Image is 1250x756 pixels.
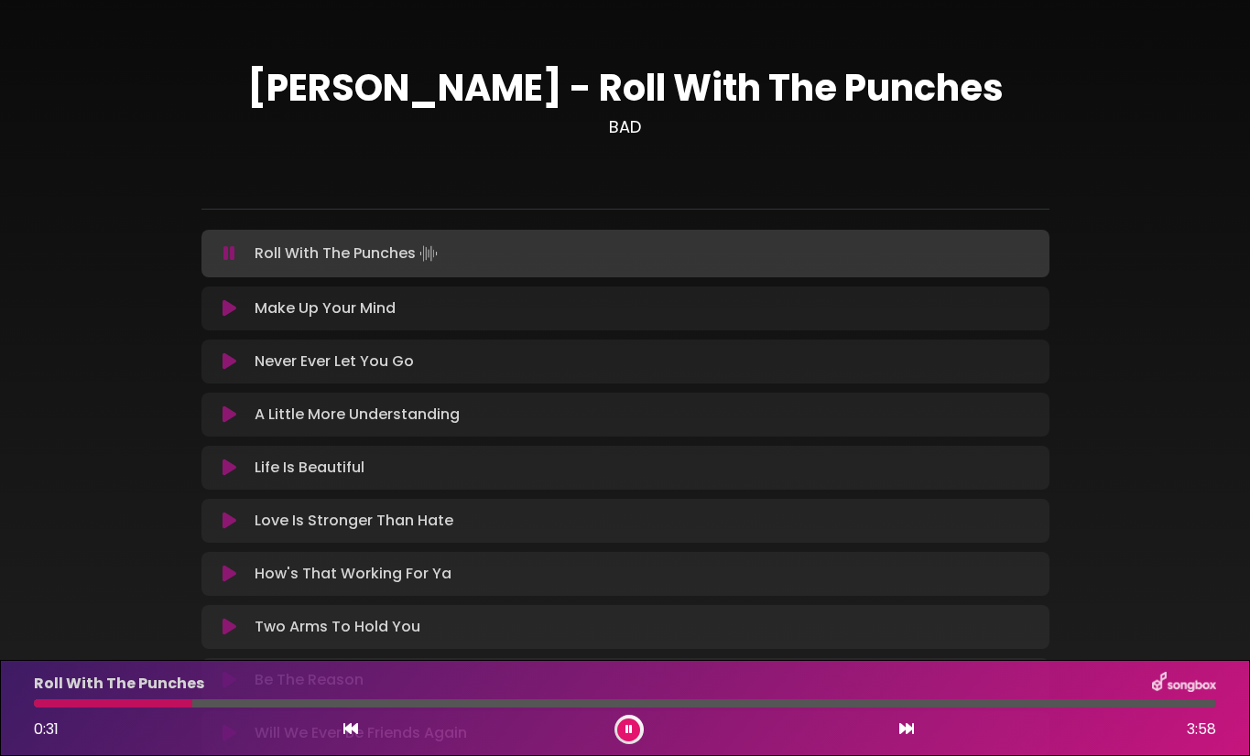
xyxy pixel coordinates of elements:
p: Make Up Your Mind [255,297,396,319]
img: waveform4.gif [416,241,441,266]
p: Life Is Beautiful [255,457,364,479]
img: songbox-logo-white.png [1152,672,1216,696]
span: 0:31 [34,718,59,740]
p: Two Arms To Hold You [255,616,420,638]
h3: BAD [201,117,1049,137]
p: A Little More Understanding [255,404,460,426]
p: Love Is Stronger Than Hate [255,510,453,532]
span: 3:58 [1187,718,1216,740]
p: Never Ever Let You Go [255,351,414,373]
h1: [PERSON_NAME] - Roll With The Punches [201,66,1049,110]
p: Roll With The Punches [34,673,204,695]
p: How's That Working For Ya [255,563,451,585]
p: Roll With The Punches [255,241,441,266]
